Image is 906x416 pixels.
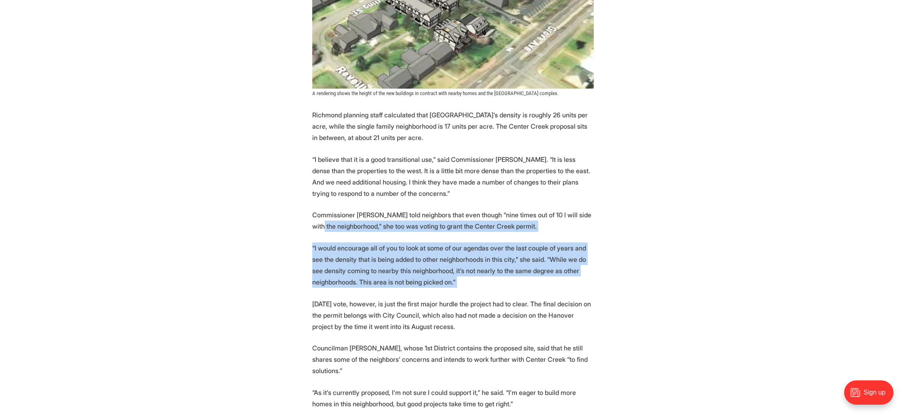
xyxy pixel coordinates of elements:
[837,376,906,416] iframe: portal-trigger
[312,209,594,232] p: Commissioner [PERSON_NAME] told neighbors that even though “nine times out of 10 I will side with...
[312,109,594,143] p: Richmond planning staff calculated that [GEOGRAPHIC_DATA]’s density is roughly 26 units per acre,...
[312,387,594,410] p: “As it’s currently proposed, I’m not sure I could support it,” he said. “I’m eager to build more ...
[312,342,594,376] p: Councilman [PERSON_NAME], whose 1st District contains the proposed site, said that he still share...
[312,90,559,96] span: A rendering shows the height of the new buildings in contract with nearby homes and the [GEOGRAPH...
[312,242,594,288] p: “I would encourage all of you to look at some of our agendas over the last couple of years and se...
[312,154,594,199] p: “I believe that it is a good transitional use,” said Commissioner [PERSON_NAME]. “It is less dens...
[312,298,594,332] p: [DATE] vote, however, is just the first major hurdle the project had to clear. The final decision...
